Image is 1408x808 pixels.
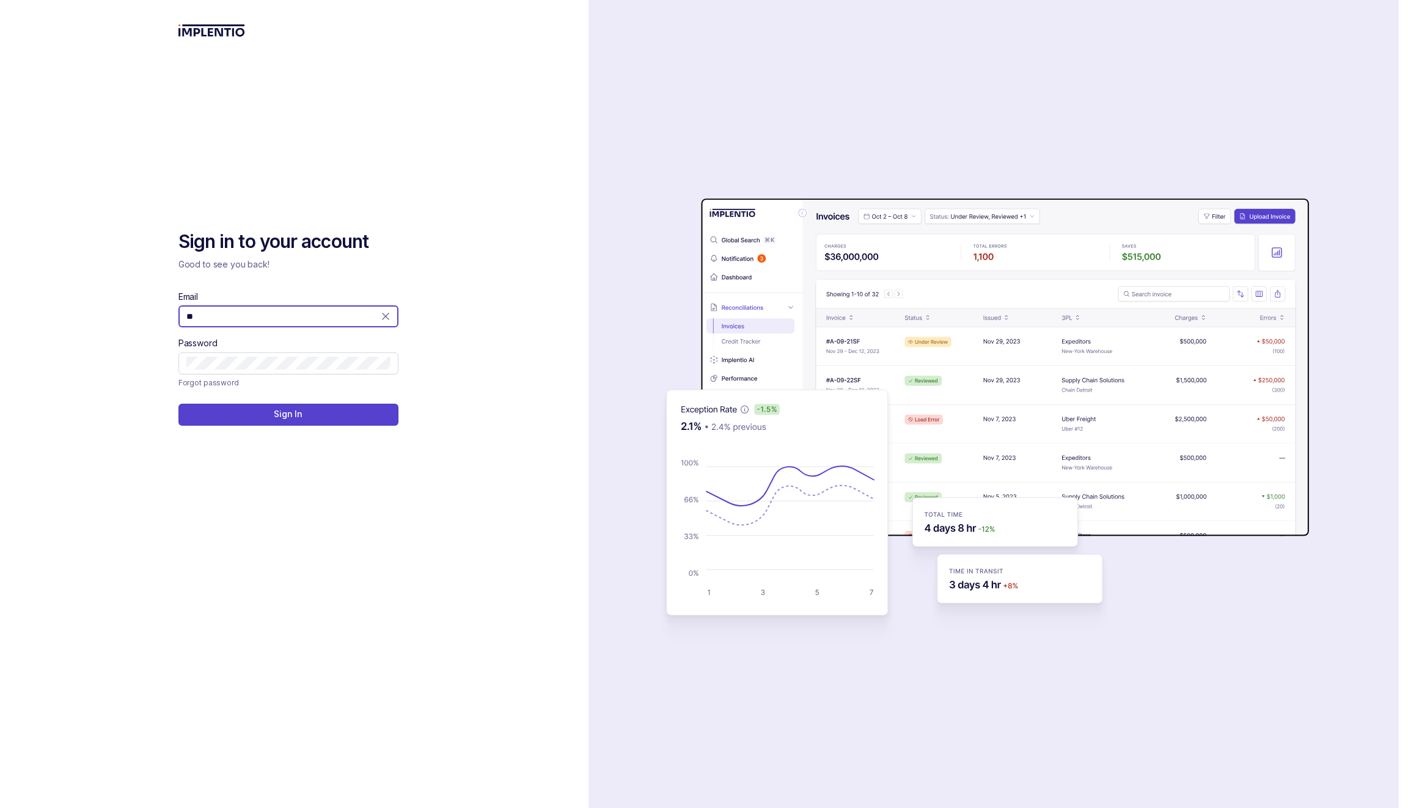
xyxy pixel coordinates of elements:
[178,404,398,426] button: Sign In
[623,160,1314,649] img: signin-background.svg
[178,377,239,389] a: Link Forgot password
[274,408,302,420] p: Sign In
[178,291,198,303] label: Email
[178,258,398,271] p: Good to see you back!
[178,230,398,254] h2: Sign in to your account
[178,377,239,389] p: Forgot password
[178,337,218,349] label: Password
[178,24,245,37] img: logo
